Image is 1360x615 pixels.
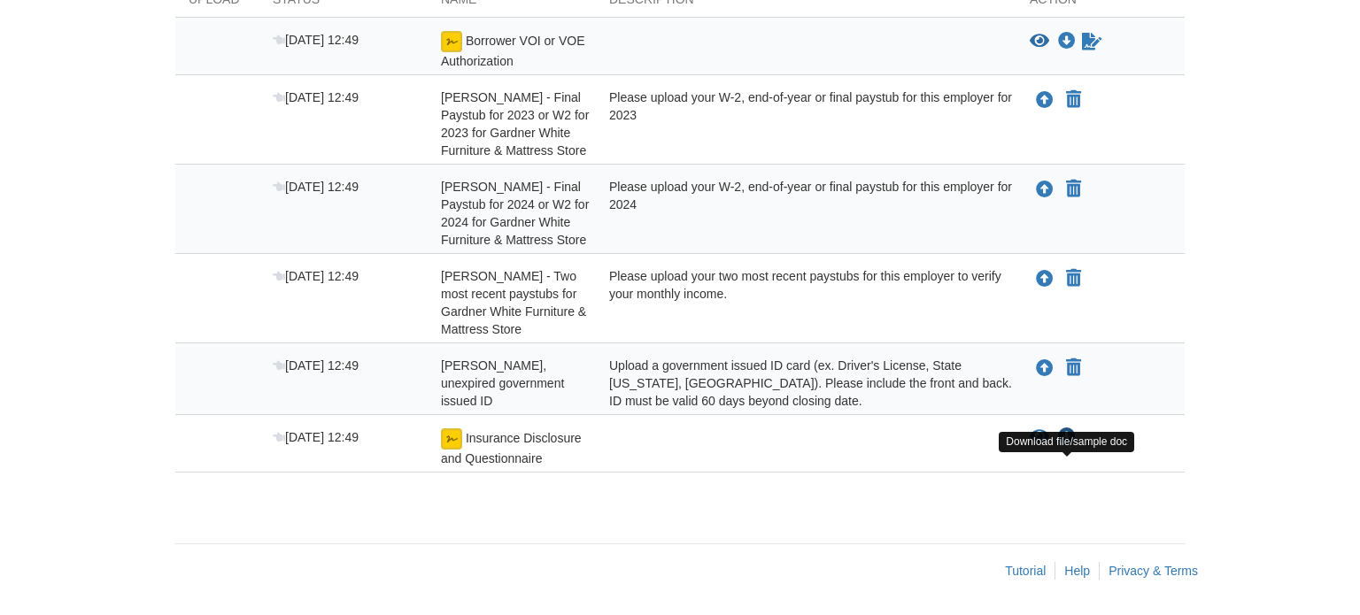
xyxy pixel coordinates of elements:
span: [PERSON_NAME] - Final Paystub for 2024 or W2 for 2024 for Gardner White Furniture & Mattress Store [441,180,589,247]
a: Help [1064,564,1090,578]
span: [DATE] 12:49 [273,358,359,373]
a: Privacy & Terms [1109,564,1198,578]
span: [DATE] 12:49 [273,269,359,283]
button: Declare Christopher Whitehead - Final Paystub for 2024 or W2 for 2024 for Gardner White Furniture... [1064,179,1083,200]
button: View Borrower VOI or VOE Authorization [1030,33,1049,50]
span: [PERSON_NAME], unexpired government issued ID [441,358,564,408]
button: Upload Christopher Whitehead - Two most recent paystubs for Gardner White Furniture & Mattress Store [1034,267,1055,290]
a: Download Borrower VOI or VOE Authorization [1058,35,1076,49]
button: Declare Christopher Whitehead - Final Paystub for 2023 or W2 for 2023 for Gardner White Furniture... [1064,89,1083,111]
div: Upload a government issued ID card (ex. Driver's License, State [US_STATE], [GEOGRAPHIC_DATA]). P... [596,357,1016,410]
div: Please upload your two most recent paystubs for this employer to verify your monthly income. [596,267,1016,338]
img: esign [441,428,462,450]
button: Upload Christopher Whitehead - Valid, unexpired government issued ID [1034,357,1055,380]
span: [DATE] 12:49 [273,180,359,194]
div: Please upload your W-2, end-of-year or final paystub for this employer for 2024 [596,178,1016,249]
button: Upload Christopher Whitehead - Final Paystub for 2024 or W2 for 2024 for Gardner White Furniture ... [1034,178,1055,201]
a: Waiting for your co-borrower to e-sign [1080,31,1103,52]
a: Tutorial [1005,564,1046,578]
button: Declare Christopher Whitehead - Valid, unexpired government issued ID not applicable [1064,357,1083,379]
button: Upload Christopher Whitehead - Final Paystub for 2023 or W2 for 2023 for Gardner White Furniture ... [1034,88,1055,111]
span: Borrower VOI or VOE Authorization [441,34,584,68]
div: Please upload your W-2, end-of-year or final paystub for this employer for 2023 [596,88,1016,159]
span: [PERSON_NAME] - Final Paystub for 2023 or W2 for 2023 for Gardner White Furniture & Mattress Store [441,90,589,158]
span: Insurance Disclosure and Questionnaire [441,431,582,465]
span: [DATE] 12:49 [273,33,359,47]
img: esign [441,31,462,52]
div: Download file/sample doc [999,432,1134,452]
span: [DATE] 12:49 [273,90,359,104]
span: [DATE] 12:49 [273,430,359,444]
span: [PERSON_NAME] - Two most recent paystubs for Gardner White Furniture & Mattress Store [441,269,586,336]
button: Declare Christopher Whitehead - Two most recent paystubs for Gardner White Furniture & Mattress S... [1064,268,1083,289]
